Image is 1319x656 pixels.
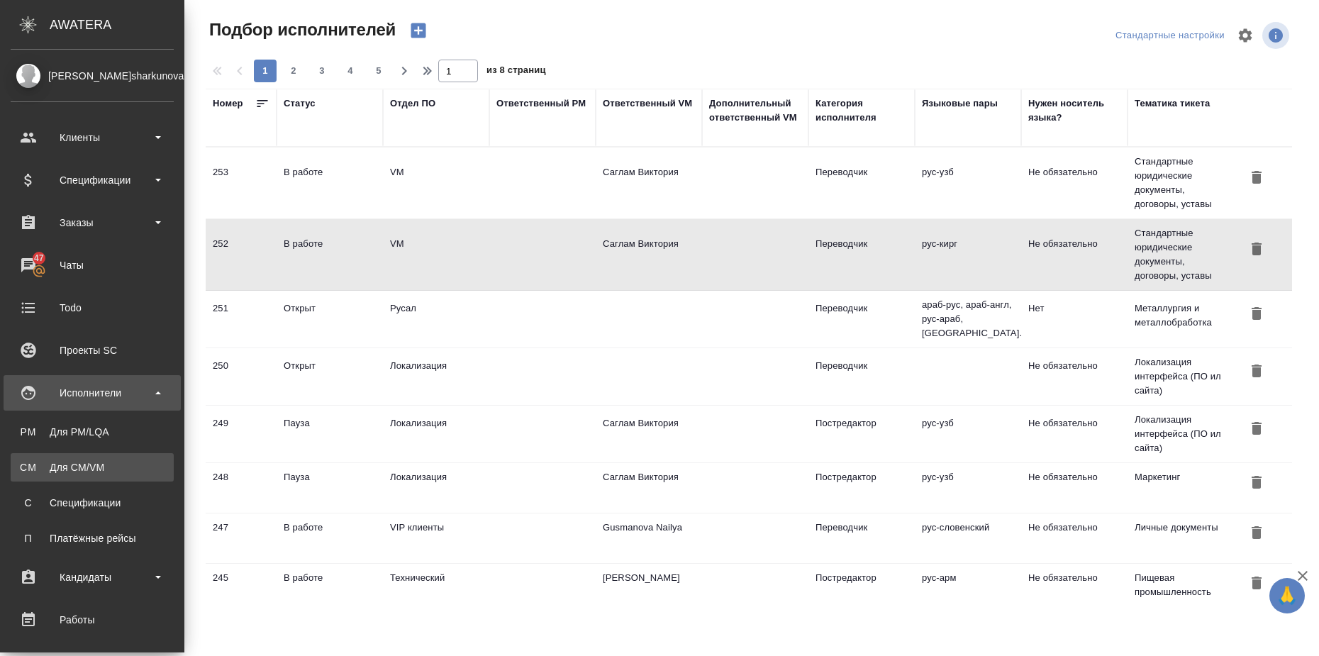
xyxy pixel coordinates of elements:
[1128,294,1234,344] td: Металлургия и металлобработка
[922,165,1014,179] p: рус-узб
[1275,581,1299,611] span: 🙏
[596,230,702,279] td: Саглам Виктория
[603,96,692,111] div: Ответственный VM
[922,237,1014,251] p: рус-кирг
[284,416,376,430] div: Пауза
[284,301,376,316] div: Открыт
[1128,219,1234,290] td: Стандартные юридические документы, договоры, уставы
[922,521,1014,535] p: рус-словенский
[284,571,376,585] div: В работе
[11,255,174,276] div: Чаты
[1245,165,1269,191] button: Удалить
[709,96,801,125] div: Дополнительный ответственный VM
[284,359,376,373] div: Открыт
[311,64,333,78] span: 3
[1228,18,1262,52] span: Настроить таблицу
[11,567,174,588] div: Кандидаты
[1128,564,1234,613] td: Пищевая промышленность
[1112,25,1228,47] div: split button
[383,513,489,563] td: VIP клиенты
[11,340,174,361] div: Проекты SC
[11,297,174,318] div: Todo
[1021,352,1128,401] td: Не обязательно
[213,571,269,585] div: 245
[1128,513,1234,563] td: Личные документы
[1021,230,1128,279] td: Не обязательно
[11,212,174,233] div: Заказы
[1245,571,1269,597] button: Удалить
[596,409,702,459] td: Саглам Виктория
[213,237,269,251] div: 252
[922,96,998,111] div: Языковые пары
[213,416,269,430] div: 249
[11,68,174,84] div: [PERSON_NAME]sharkunova
[808,463,915,513] td: Постредактор
[1021,564,1128,613] td: Не обязательно
[284,96,316,111] div: Статус
[808,513,915,563] td: Переводчик
[383,230,489,279] td: VM
[4,248,181,283] a: 47Чаты
[339,64,362,78] span: 4
[922,571,1014,585] p: рус-арм
[1128,463,1234,513] td: Маркетинг
[816,96,908,125] div: Категория исполнителя
[206,18,396,41] span: Подбор исполнителей
[808,158,915,208] td: Переводчик
[339,60,362,82] button: 4
[808,294,915,344] td: Переводчик
[1245,521,1269,547] button: Удалить
[11,418,174,446] a: PMДля PM/LQA
[11,382,174,404] div: Исполнители
[284,165,376,179] div: В работе
[50,11,184,39] div: AWATERA
[213,521,269,535] div: 247
[1269,578,1305,613] button: 🙏
[596,513,702,563] td: Gusmanova Nailya
[1245,237,1269,263] button: Удалить
[390,96,435,111] div: Отдел ПО
[1021,513,1128,563] td: Не обязательно
[367,60,390,82] button: 5
[11,453,174,482] a: CMДля CM/VM
[4,290,181,326] a: Todo
[213,301,269,316] div: 251
[11,609,174,630] div: Работы
[1135,96,1210,111] div: Тематика тикета
[282,60,305,82] button: 2
[1245,301,1269,328] button: Удалить
[18,425,167,439] div: Для PM/LQA
[1021,158,1128,208] td: Не обязательно
[1021,294,1128,344] td: Нет
[383,294,489,344] td: Русал
[213,470,269,484] div: 248
[11,169,174,191] div: Спецификации
[1245,470,1269,496] button: Удалить
[18,460,167,474] div: Для CM/VM
[18,496,167,510] div: Спецификации
[922,470,1014,484] p: рус-узб
[808,409,915,459] td: Постредактор
[1021,409,1128,459] td: Не обязательно
[1128,148,1234,218] td: Стандартные юридические документы, договоры, уставы
[213,96,243,111] div: Номер
[496,96,586,111] div: Ответственный PM
[383,409,489,459] td: Локализация
[4,602,181,638] a: Работы
[486,62,546,82] span: из 8 страниц
[1245,416,1269,443] button: Удалить
[1128,406,1234,462] td: Локализация интерфейса (ПО или сайта)
[367,64,390,78] span: 5
[596,564,702,613] td: [PERSON_NAME]
[1128,348,1234,405] td: Локализация интерфейса (ПО или сайта)
[1245,359,1269,385] button: Удалить
[11,127,174,148] div: Клиенты
[401,18,435,43] button: Создать
[284,521,376,535] div: В работе
[1028,96,1120,125] div: Нужен носитель языка?
[311,60,333,82] button: 3
[284,470,376,484] div: Пауза
[11,524,174,552] a: ППлатёжные рейсы
[808,564,915,613] td: Постредактор
[383,352,489,401] td: Локализация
